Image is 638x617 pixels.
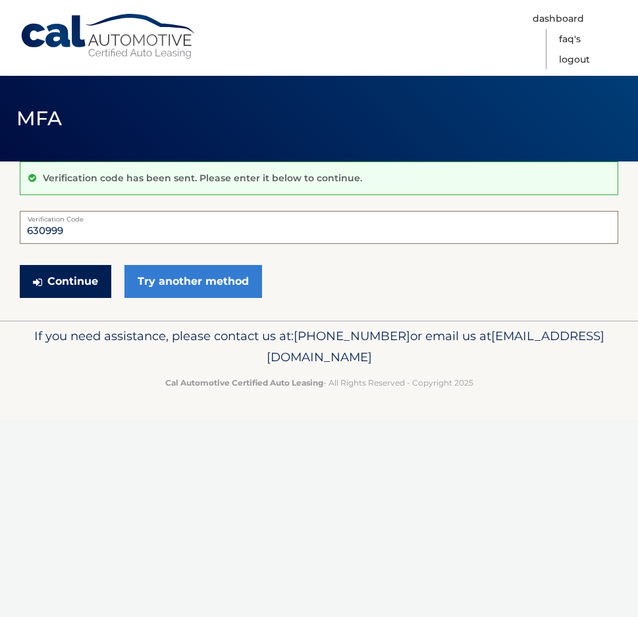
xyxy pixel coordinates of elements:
strong: Cal Automotive Certified Auto Leasing [165,378,323,388]
a: Logout [559,49,590,70]
a: Try another method [124,265,262,298]
button: Continue [20,265,111,298]
p: - All Rights Reserved - Copyright 2025 [20,376,618,390]
a: Cal Automotive [20,13,198,60]
input: Verification Code [20,211,618,244]
span: MFA [16,106,63,131]
span: [PHONE_NUMBER] [294,328,410,343]
p: Verification code has been sent. Please enter it below to continue. [43,172,362,184]
span: [EMAIL_ADDRESS][DOMAIN_NAME] [267,328,604,365]
a: FAQ's [559,29,581,49]
label: Verification Code [20,211,618,221]
p: If you need assistance, please contact us at: or email us at [20,326,618,368]
a: Dashboard [533,9,584,29]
